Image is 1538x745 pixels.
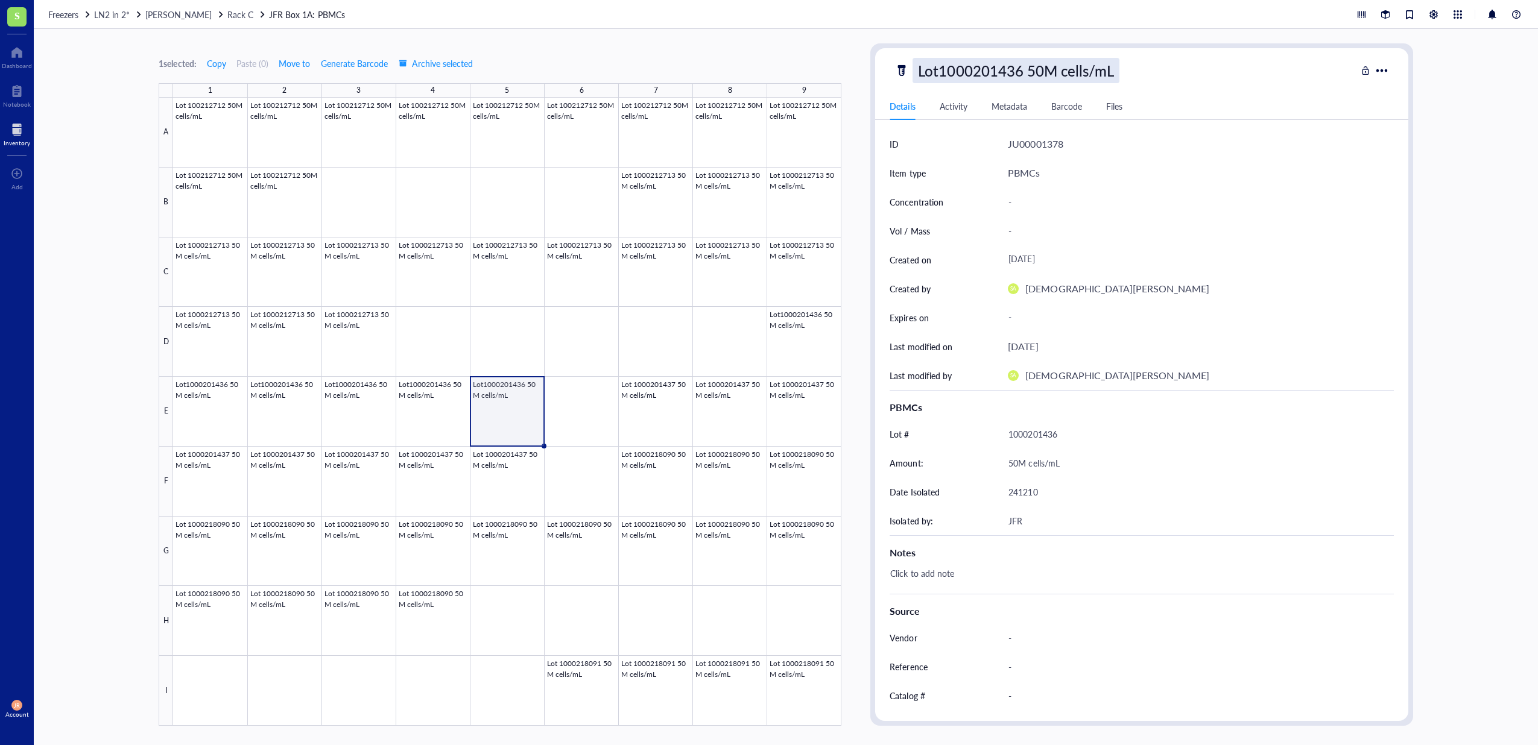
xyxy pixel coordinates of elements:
button: Move to [278,54,311,73]
div: Last modified on [890,340,952,353]
div: Last modified by [890,369,951,382]
button: Archive selected [398,54,473,73]
div: B [159,168,173,237]
div: 4 [431,83,435,98]
div: Click to add note [885,565,1388,594]
div: G [159,517,173,586]
div: [DEMOGRAPHIC_DATA][PERSON_NAME] [1025,368,1209,383]
div: Add [11,183,23,190]
a: [PERSON_NAME]Rack C [145,8,267,21]
div: Details [890,99,915,113]
span: LN2 in 2* [94,8,130,20]
span: Rack C [227,8,253,20]
div: 5 [505,83,509,98]
span: Archive selected [399,58,473,68]
span: Generate Barcode [321,58,388,68]
div: A [159,98,173,168]
button: Copy [206,54,227,73]
div: Vendor [890,631,917,644]
span: SA [1010,286,1016,292]
div: F [159,447,173,517]
div: [DATE] [1008,339,1038,354]
span: JR [14,702,19,709]
span: SA [1010,372,1016,379]
div: Account [5,711,29,718]
div: Catalog # [890,689,925,702]
div: - [1003,683,1388,708]
a: LN2 in 2* [94,8,143,21]
span: [PERSON_NAME] [145,8,212,20]
div: - [1003,189,1388,215]
div: H [159,586,173,656]
button: Generate Barcode [320,54,388,73]
div: Notes [890,545,1393,560]
span: Move to [279,58,310,68]
div: 1 [208,83,212,98]
div: - [1003,625,1388,650]
a: Freezers [48,8,92,21]
div: Reference [890,660,927,673]
div: Inventory [4,139,30,146]
div: [DEMOGRAPHIC_DATA][PERSON_NAME] [1025,281,1209,297]
div: Files [1106,99,1122,113]
div: Lot # [890,427,909,441]
div: E [159,377,173,447]
div: 3 [356,83,361,98]
div: 50M cells/mL [1003,450,1388,476]
div: 241210 [1003,479,1388,505]
div: 1 selected: [159,57,196,70]
a: Notebook [3,81,31,108]
div: Expires on [890,311,928,324]
div: Date Isolated [890,485,939,498]
div: Amount: [890,456,923,470]
div: JFR [1003,508,1388,533]
div: PBMCs [1008,165,1040,181]
div: Activity [940,99,967,113]
button: Paste (0) [236,54,268,73]
div: Barcode [1051,99,1082,113]
div: Source [890,604,1393,618]
div: Item type [890,166,925,180]
div: [DATE] [1003,249,1388,271]
div: Vol / Mass [890,224,929,237]
div: ID [890,137,899,151]
div: D [159,307,173,377]
div: Created by [890,282,930,295]
span: S [14,8,20,23]
div: JU00001378 [1008,136,1063,152]
div: - [1003,218,1388,244]
div: 9 [802,83,806,98]
a: Dashboard [2,43,32,69]
div: PBMCs [890,400,1393,415]
div: Concentration [890,195,943,209]
div: 1000201436 [1003,421,1388,447]
div: I [159,656,173,726]
div: Lot1000201436 50M cells/mL [913,58,1119,83]
div: Metadata [992,99,1027,113]
div: 8 [728,83,732,98]
div: Dashboard [2,62,32,69]
div: 6 [580,83,584,98]
div: Created on [890,253,931,266]
a: Inventory [4,120,30,146]
span: Freezers [48,8,78,20]
div: - [1003,654,1388,679]
div: Isolated by: [890,514,932,527]
div: C [159,237,173,307]
div: 2 [282,83,286,98]
div: 7 [654,83,658,98]
span: Copy [207,58,226,68]
div: Notebook [3,101,31,108]
div: - [1003,307,1388,328]
a: JFR Box 1A: PBMCs [269,8,347,21]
